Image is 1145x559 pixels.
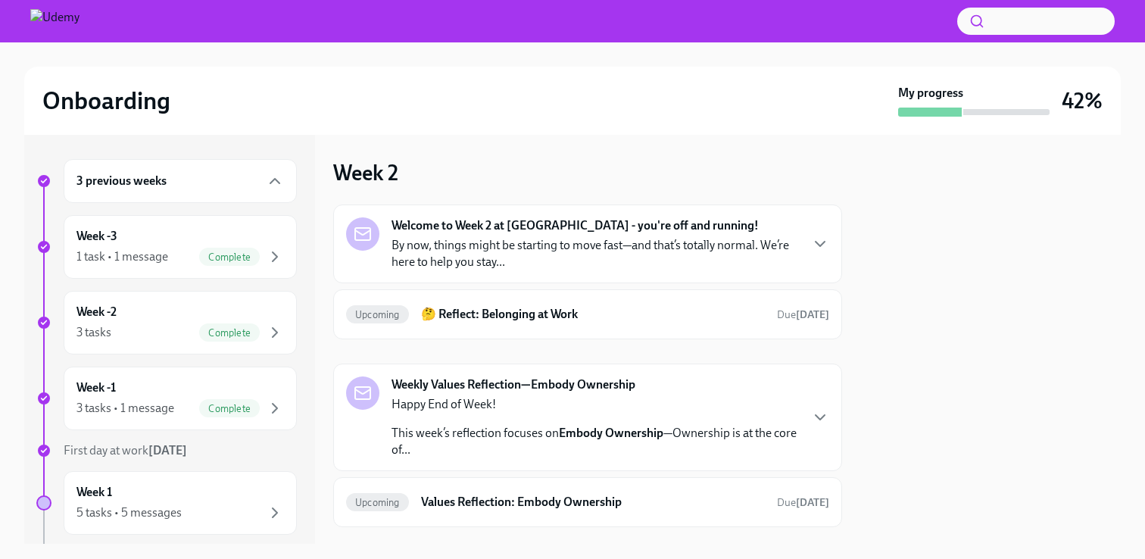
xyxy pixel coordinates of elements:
strong: [DATE] [796,308,829,321]
span: First day at work [64,443,187,458]
span: Complete [199,251,260,263]
strong: [DATE] [148,443,187,458]
a: Week -13 tasks • 1 messageComplete [36,367,297,430]
span: Due [777,308,829,321]
span: Upcoming [346,309,409,320]
h6: Week 1 [76,484,112,501]
div: 3 tasks • 1 message [76,400,174,417]
h6: Values Reflection: Embody Ownership [421,494,765,511]
a: Upcoming🤔 Reflect: Belonging at WorkDue[DATE] [346,302,829,326]
span: Upcoming [346,497,409,508]
h6: 🤔 Reflect: Belonging at Work [421,306,765,323]
span: August 23rd, 2025 10:00 [777,308,829,322]
h3: Week 2 [333,159,398,186]
h6: Week -3 [76,228,117,245]
span: Complete [199,327,260,339]
a: Week -23 tasksComplete [36,291,297,354]
a: First day at work[DATE] [36,442,297,459]
strong: [DATE] [796,496,829,509]
div: 3 previous weeks [64,159,297,203]
div: 5 tasks • 5 messages [76,504,182,521]
p: Happy End of Week! [392,396,799,413]
span: August 24th, 2025 10:00 [777,495,829,510]
h6: Week -2 [76,304,117,320]
p: This week’s reflection focuses on —Ownership is at the core of... [392,425,799,458]
h3: 42% [1062,87,1103,114]
h6: 3 previous weeks [76,173,167,189]
strong: Embody Ownership [559,426,663,440]
a: Week 15 tasks • 5 messages [36,471,297,535]
p: By now, things might be starting to move fast—and that’s totally normal. We’re here to help you s... [392,237,799,270]
h6: Week -1 [76,379,116,396]
a: UpcomingValues Reflection: Embody OwnershipDue[DATE] [346,490,829,514]
span: Due [777,496,829,509]
h2: Onboarding [42,86,170,116]
div: 3 tasks [76,324,111,341]
strong: My progress [898,85,963,101]
strong: Weekly Values Reflection—Embody Ownership [392,376,635,393]
span: Complete [199,403,260,414]
strong: Welcome to Week 2 at [GEOGRAPHIC_DATA] - you're off and running! [392,217,759,234]
div: 1 task • 1 message [76,248,168,265]
img: Udemy [30,9,80,33]
a: Week -31 task • 1 messageComplete [36,215,297,279]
